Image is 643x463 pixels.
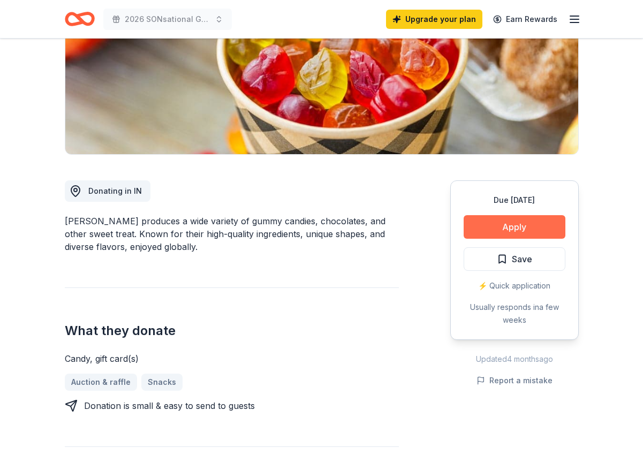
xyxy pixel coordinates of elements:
a: Snacks [141,374,183,391]
button: 2026 SONsational Gala [103,9,232,30]
h2: What they donate [65,322,399,339]
button: Apply [464,215,565,239]
span: Donating in IN [88,186,142,195]
a: Auction & raffle [65,374,137,391]
div: Donation is small & easy to send to guests [84,399,255,412]
div: Candy, gift card(s) [65,352,399,365]
div: ⚡️ Quick application [464,279,565,292]
button: Save [464,247,565,271]
a: Earn Rewards [487,10,564,29]
div: Usually responds in a few weeks [464,301,565,327]
button: Report a mistake [476,374,553,387]
span: 2026 SONsational Gala [125,13,210,26]
div: [PERSON_NAME] produces a wide variety of gummy candies, chocolates, and other sweet treat. Known ... [65,215,399,253]
span: Save [512,252,532,266]
div: Updated 4 months ago [450,353,579,366]
div: Due [DATE] [464,194,565,207]
a: Upgrade your plan [386,10,482,29]
a: Home [65,6,95,32]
